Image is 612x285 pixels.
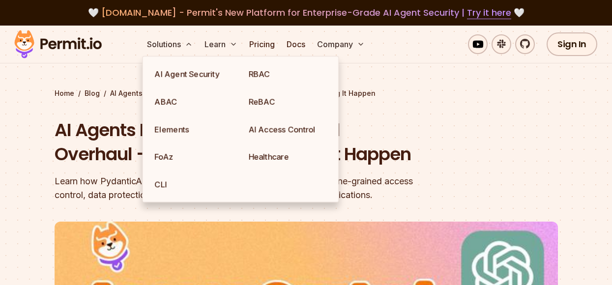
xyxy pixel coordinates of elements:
div: Learn how PydanticAI allows you to secure your AI agents ensuring fine-grained access control, da... [55,174,432,202]
a: Blog [85,88,100,98]
a: AI Agent Security [146,60,240,88]
a: RBAC [240,60,334,88]
button: Company [313,34,369,54]
button: Solutions [143,34,197,54]
h1: AI Agents Need an Access Control Overhaul - PydanticAI is Making It Happen [55,118,432,167]
a: Home [55,88,74,98]
a: ABAC [146,88,240,115]
a: Docs [283,34,309,54]
a: Elements [146,115,240,143]
a: CLI [146,171,240,198]
a: FoAz [146,143,240,171]
a: AI Access Control [240,115,334,143]
button: Learn [201,34,241,54]
div: 🤍 🤍 [24,6,588,20]
a: Try it here [467,6,511,19]
a: Sign In [547,32,597,56]
a: Pricing [245,34,279,54]
a: Healthcare [240,143,334,171]
div: / / [55,88,558,98]
span: [DOMAIN_NAME] - Permit's New Platform for Enterprise-Grade AI Agent Security | [101,6,511,19]
a: ReBAC [240,88,334,115]
img: Permit logo [10,28,106,61]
